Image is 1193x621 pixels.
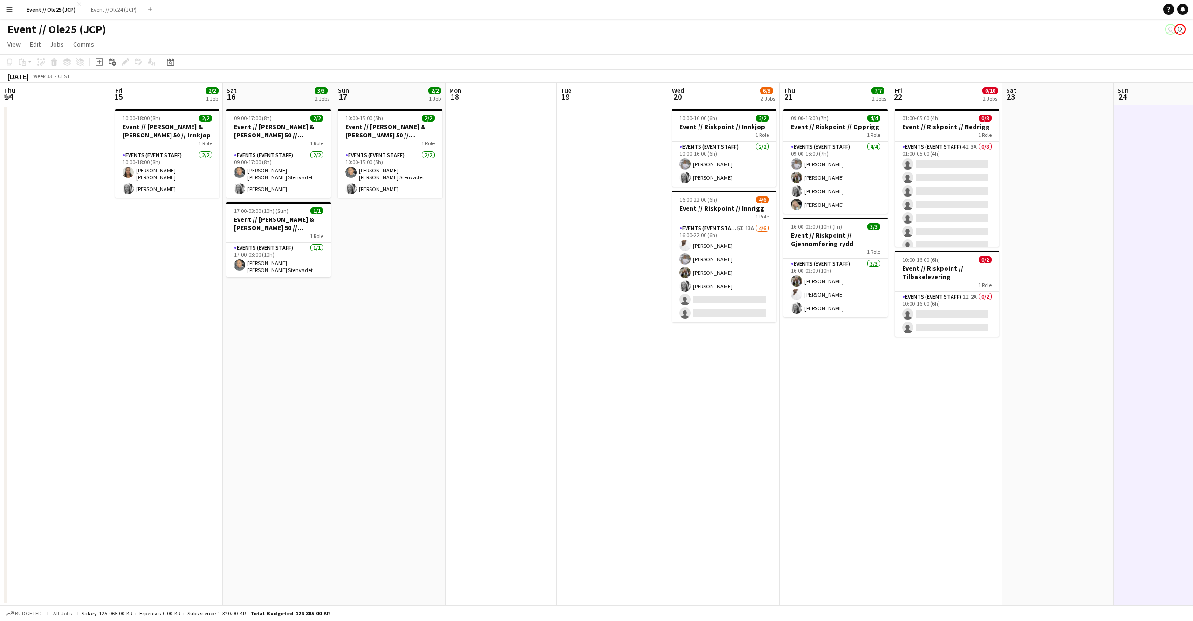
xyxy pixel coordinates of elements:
[871,87,884,94] span: 7/7
[1174,24,1186,35] app-user-avatar: Ole Rise
[2,91,15,102] span: 14
[783,259,888,317] app-card-role: Events (Event Staff)3/316:00-02:00 (10h)[PERSON_NAME][PERSON_NAME][PERSON_NAME]
[672,204,776,212] h3: Event // Riskpoint // Innrigg
[338,86,349,95] span: Sun
[7,40,21,48] span: View
[902,115,940,122] span: 01:00-05:00 (4h)
[872,95,886,102] div: 2 Jobs
[4,38,24,50] a: View
[672,109,776,187] app-job-card: 10:00-16:00 (6h)2/2Event // Riskpoint // Innkjøp1 RoleEvents (Event Staff)2/210:00-16:00 (6h)[PER...
[115,86,123,95] span: Fri
[83,0,144,19] button: Event //Ole24 (JCP)
[338,123,442,139] h3: Event // [PERSON_NAME] & [PERSON_NAME] 50 // Nedrigg + tilbakelevering
[449,86,461,95] span: Mon
[226,215,331,232] h3: Event // [PERSON_NAME] & [PERSON_NAME] 50 // Gjennomføring
[234,115,272,122] span: 09:00-17:00 (8h)
[226,150,331,198] app-card-role: Events (Event Staff)2/209:00-17:00 (8h)[PERSON_NAME] [PERSON_NAME] Stenvadet[PERSON_NAME]
[199,140,212,147] span: 1 Role
[50,40,64,48] span: Jobs
[679,115,717,122] span: 10:00-16:00 (6h)
[310,207,323,214] span: 1/1
[756,196,769,203] span: 4/6
[895,109,999,247] app-job-card: 01:00-05:00 (4h)0/8Event // Riskpoint // Nedrigg1 RoleEvents (Event Staff)4I3A0/801:00-05:00 (4h)
[791,115,829,122] span: 09:00-16:00 (7h)
[783,218,888,317] app-job-card: 16:00-02:00 (10h) (Fri)3/3Event // Riskpoint // Gjennomføring rydd1 RoleEvents (Event Staff)3/316...
[226,202,331,277] div: 17:00-03:00 (10h) (Sun)1/1Event // [PERSON_NAME] & [PERSON_NAME] 50 // Gjennomføring1 RoleEvents ...
[115,123,219,139] h3: Event // [PERSON_NAME] & [PERSON_NAME] 50 // Innkjøp
[123,115,160,122] span: 10:00-18:00 (8h)
[783,142,888,214] app-card-role: Events (Event Staff)4/409:00-16:00 (7h)[PERSON_NAME][PERSON_NAME][PERSON_NAME][PERSON_NAME]
[115,150,219,198] app-card-role: Events (Event Staff)2/210:00-18:00 (8h)[PERSON_NAME] [PERSON_NAME][PERSON_NAME]
[226,86,237,95] span: Sat
[782,91,795,102] span: 21
[206,87,219,94] span: 2/2
[7,72,29,81] div: [DATE]
[1005,91,1016,102] span: 23
[448,91,461,102] span: 18
[345,115,383,122] span: 10:00-15:00 (5h)
[895,251,999,337] app-job-card: 10:00-16:00 (6h)0/2Event // Riskpoint // Tilbakelevering1 RoleEvents (Event Staff)1I2A0/210:00-16...
[671,91,684,102] span: 20
[672,142,776,187] app-card-role: Events (Event Staff)2/210:00-16:00 (6h)[PERSON_NAME][PERSON_NAME]
[428,87,441,94] span: 2/2
[1006,86,1016,95] span: Sat
[114,91,123,102] span: 15
[983,95,998,102] div: 2 Jobs
[115,109,219,198] div: 10:00-18:00 (8h)2/2Event // [PERSON_NAME] & [PERSON_NAME] 50 // Innkjøp1 RoleEvents (Event Staff)...
[422,115,435,122] span: 2/2
[559,91,571,102] span: 19
[561,86,571,95] span: Tue
[199,115,212,122] span: 2/2
[4,86,15,95] span: Thu
[783,86,795,95] span: Thu
[234,207,288,214] span: 17:00-03:00 (10h) (Sun)
[338,150,442,198] app-card-role: Events (Event Staff)2/210:00-15:00 (5h)[PERSON_NAME] [PERSON_NAME] Stenvadet[PERSON_NAME]
[421,140,435,147] span: 1 Role
[58,73,70,80] div: CEST
[679,196,717,203] span: 16:00-22:00 (6h)
[783,109,888,214] app-job-card: 09:00-16:00 (7h)4/4Event // Riskpoint // Opprigg1 RoleEvents (Event Staff)4/409:00-16:00 (7h)[PER...
[1116,91,1129,102] span: 24
[672,191,776,322] app-job-card: 16:00-22:00 (6h)4/6Event // Riskpoint // Innrigg1 RoleEvents (Event Staff)5I13A4/616:00-22:00 (6h...
[978,131,992,138] span: 1 Role
[51,610,74,617] span: All jobs
[310,115,323,122] span: 2/2
[46,38,68,50] a: Jobs
[982,87,998,94] span: 0/10
[30,40,41,48] span: Edit
[895,264,999,281] h3: Event // Riskpoint // Tilbakelevering
[979,256,992,263] span: 0/2
[82,610,330,617] div: Salary 125 065.00 KR + Expenses 0.00 KR + Subsistence 1 320.00 KR =
[895,86,902,95] span: Fri
[895,292,999,337] app-card-role: Events (Event Staff)1I2A0/210:00-16:00 (6h)
[783,123,888,131] h3: Event // Riskpoint // Opprigg
[15,610,42,617] span: Budgeted
[226,109,331,198] app-job-card: 09:00-17:00 (8h)2/2Event // [PERSON_NAME] & [PERSON_NAME] 50 // Opprigg1 RoleEvents (Event Staff)...
[26,38,44,50] a: Edit
[338,109,442,198] app-job-card: 10:00-15:00 (5h)2/2Event // [PERSON_NAME] & [PERSON_NAME] 50 // Nedrigg + tilbakelevering1 RoleEv...
[867,115,880,122] span: 4/4
[761,95,775,102] div: 2 Jobs
[73,40,94,48] span: Comms
[1165,24,1176,35] app-user-avatar: Ole Rise
[226,123,331,139] h3: Event // [PERSON_NAME] & [PERSON_NAME] 50 // Opprigg
[206,95,218,102] div: 1 Job
[69,38,98,50] a: Comms
[756,115,769,122] span: 2/2
[755,213,769,220] span: 1 Role
[978,281,992,288] span: 1 Role
[783,231,888,248] h3: Event // Riskpoint // Gjennomføring rydd
[893,91,902,102] span: 22
[315,87,328,94] span: 3/3
[867,223,880,230] span: 3/3
[19,0,83,19] button: Event // Ole25 (JCP)
[336,91,349,102] span: 17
